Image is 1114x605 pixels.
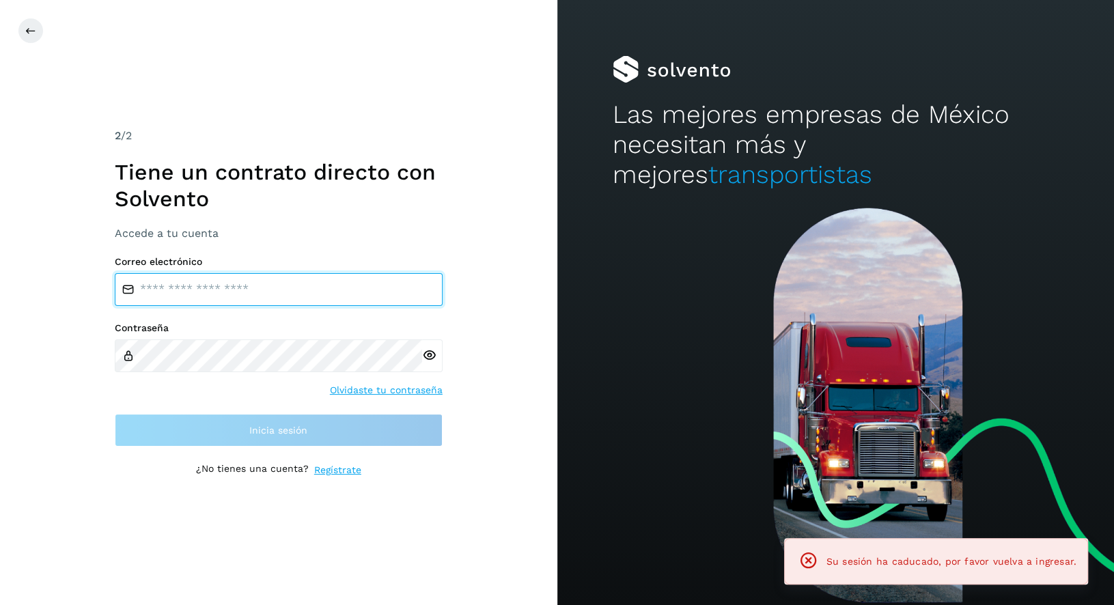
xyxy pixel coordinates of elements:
[249,425,307,435] span: Inicia sesión
[314,463,361,477] a: Regístrate
[330,383,443,397] a: Olvidaste tu contraseña
[115,129,121,142] span: 2
[115,128,443,144] div: /2
[826,556,1076,567] span: Su sesión ha caducado, por favor vuelva a ingresar.
[115,414,443,447] button: Inicia sesión
[196,463,309,477] p: ¿No tienes una cuenta?
[708,160,872,189] span: transportistas
[613,100,1058,191] h2: Las mejores empresas de México necesitan más y mejores
[115,159,443,212] h1: Tiene un contrato directo con Solvento
[115,322,443,334] label: Contraseña
[115,256,443,268] label: Correo electrónico
[115,227,443,240] h3: Accede a tu cuenta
